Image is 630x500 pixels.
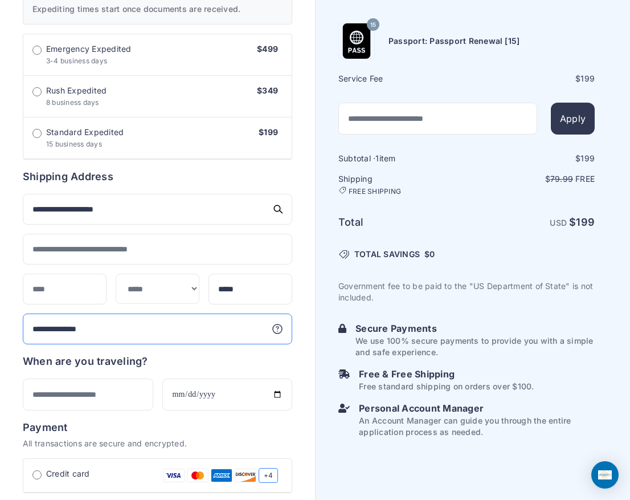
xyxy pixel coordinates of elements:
[375,153,379,163] span: 1
[211,468,232,483] img: Amex
[550,218,567,227] span: USD
[46,85,107,96] span: Rush Expedited
[259,468,278,483] span: +4
[355,335,595,358] p: We use 100% secure payments to provide you with a simple and safe experience.
[580,74,595,83] span: 199
[468,73,595,84] div: $
[23,420,292,436] h6: Payment
[359,401,595,415] h6: Personal Account Manager
[429,249,435,259] span: 0
[338,73,465,84] h6: Service Fee
[339,23,374,59] img: Product Name
[338,153,465,164] h6: Subtotal · item
[359,415,595,438] p: An Account Manager can guide you through the entire application process as needed.
[23,169,292,185] h6: Shipping Address
[338,173,465,196] h6: Shipping
[338,214,465,230] h6: Total
[388,35,519,47] h6: Passport: Passport Renewal [15]
[257,86,278,95] span: $349
[569,216,595,228] strong: $
[355,322,595,335] h6: Secure Payments
[370,17,376,32] span: 15
[468,173,595,185] p: $
[187,468,208,483] img: Mastercard
[46,98,99,107] span: 8 business days
[259,127,278,137] span: $199
[551,103,595,135] button: Apply
[163,468,185,483] img: Visa Card
[46,127,124,138] span: Standard Expedited
[550,174,573,184] span: 79.99
[349,187,401,196] span: FREE SHIPPING
[575,174,595,184] span: Free
[272,323,283,335] svg: More information
[424,249,435,260] span: $
[359,381,534,392] p: Free standard shipping on orders over $100.
[359,367,534,381] h6: Free & Free Shipping
[338,281,595,303] p: Government fee to be paid to the "US Department of State" is not included.
[591,461,619,489] div: Open Intercom Messenger
[580,153,595,163] span: 199
[23,353,148,369] h6: When are you traveling?
[46,56,107,65] span: 3-4 business days
[46,140,102,148] span: 15 business days
[23,438,292,449] p: All transactions are secure and encrypted.
[235,468,256,483] img: Discover
[257,44,278,54] span: $499
[354,249,420,260] span: TOTAL SAVINGS
[468,153,595,164] div: $
[46,468,90,479] span: Credit card
[46,43,132,55] span: Emergency Expedited
[576,216,595,228] span: 199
